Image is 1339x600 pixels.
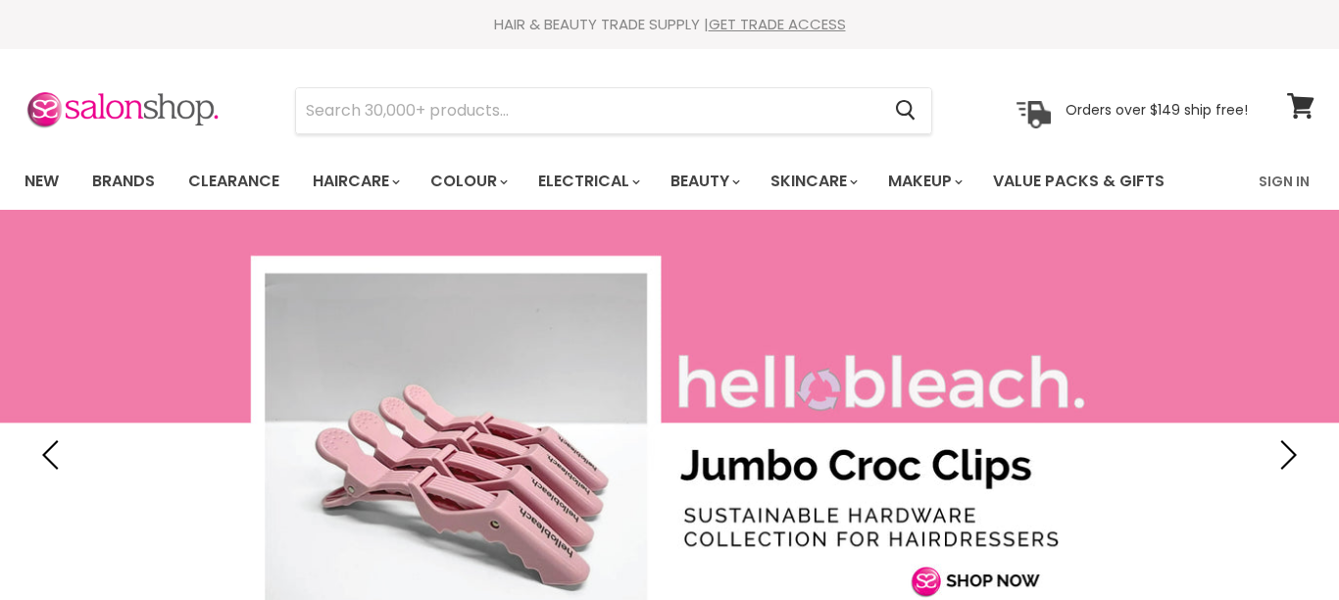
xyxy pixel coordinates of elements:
a: GET TRADE ACCESS [709,14,846,34]
a: New [10,161,74,202]
a: Haircare [298,161,412,202]
a: Value Packs & Gifts [978,161,1179,202]
form: Product [295,87,932,134]
ul: Main menu [10,153,1214,210]
button: Search [879,88,931,133]
button: Next [1265,435,1305,475]
a: Skincare [756,161,869,202]
a: Clearance [174,161,294,202]
a: Electrical [523,161,652,202]
input: Search [296,88,879,133]
p: Orders over $149 ship free! [1066,101,1248,119]
a: Colour [416,161,520,202]
a: Brands [77,161,170,202]
a: Sign In [1247,161,1321,202]
a: Beauty [656,161,752,202]
button: Previous [34,435,74,475]
a: Makeup [873,161,974,202]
